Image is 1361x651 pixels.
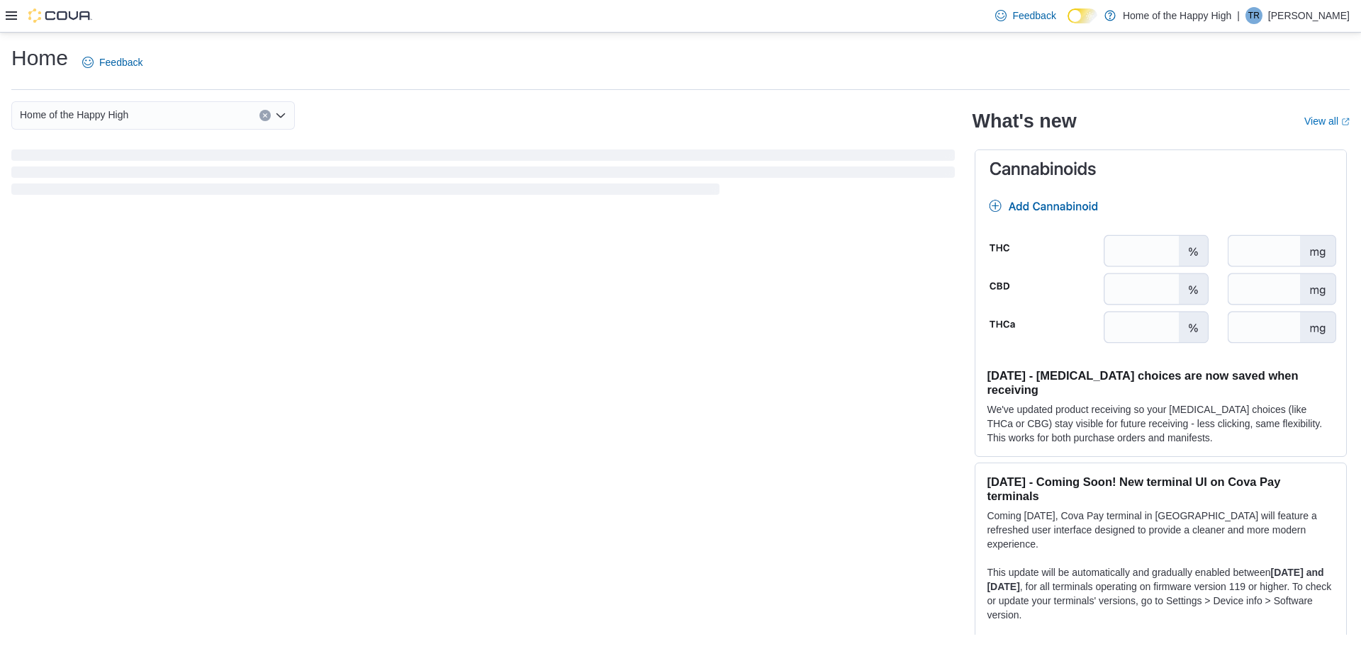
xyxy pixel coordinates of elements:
p: Home of the Happy High [1123,7,1231,24]
button: Open list of options [275,110,286,121]
button: Clear input [259,110,271,121]
h3: [DATE] - Coming Soon! New terminal UI on Cova Pay terminals [987,475,1335,503]
p: [PERSON_NAME] [1268,7,1350,24]
span: Feedback [99,55,142,69]
h2: What's new [972,110,1076,132]
span: Loading [11,152,955,198]
p: Coming [DATE], Cova Pay terminal in [GEOGRAPHIC_DATA] will feature a refreshed user interface des... [987,509,1335,551]
strong: [DATE] and [DATE] [987,567,1323,592]
p: | [1237,7,1240,24]
span: Feedback [1012,9,1055,23]
h1: Home [11,44,68,72]
img: Cova [28,9,92,23]
input: Dark Mode [1068,9,1097,23]
span: Home of the Happy High [20,106,128,123]
div: Tom Rishaur [1245,7,1262,24]
a: View allExternal link [1304,115,1350,127]
a: Feedback [990,1,1061,30]
a: Feedback [77,48,148,77]
h3: [DATE] - [MEDICAL_DATA] choices are now saved when receiving [987,368,1335,397]
p: We've updated product receiving so your [MEDICAL_DATA] choices (like THCa or CBG) stay visible fo... [987,402,1335,445]
p: This update will be automatically and gradually enabled between , for all terminals operating on ... [987,565,1335,622]
svg: External link [1341,118,1350,126]
span: TR [1248,7,1260,24]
